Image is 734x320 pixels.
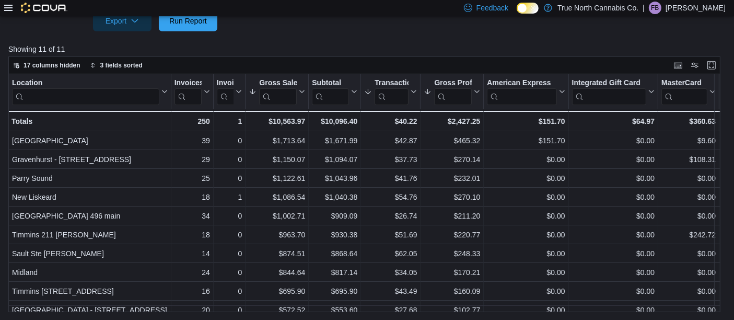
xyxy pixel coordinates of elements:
div: $0.00 [487,191,565,203]
div: Invoices Sold [174,78,202,105]
div: $465.32 [424,134,480,147]
div: $62.05 [364,247,417,260]
div: $1,043.96 [312,172,357,185]
div: $553.60 [312,304,357,316]
button: Location [12,78,168,105]
div: $26.74 [364,210,417,222]
div: $1,671.99 [312,134,357,147]
div: Gross Sales [259,78,297,88]
div: Invoices Sold [174,78,202,88]
div: $0.00 [572,172,655,185]
img: Cova [21,3,67,13]
span: Run Report [169,16,207,26]
div: $0.00 [572,304,655,316]
div: $34.05 [364,266,417,279]
div: 0 [217,210,242,222]
div: $874.51 [249,247,305,260]
div: $0.00 [487,304,565,316]
div: Gross Sales [259,78,297,105]
div: Invoices Ref [217,78,234,88]
div: 0 [217,228,242,241]
div: New Liskeard [12,191,168,203]
div: $43.49 [364,285,417,298]
div: $0.00 [487,247,565,260]
div: Transaction Average [375,78,409,88]
button: Subtotal [312,78,357,105]
div: Gravenhurst - [STREET_ADDRESS] [12,153,168,166]
div: Location [12,78,159,88]
p: [PERSON_NAME] [666,2,726,14]
p: | [643,2,645,14]
button: Invoices Sold [174,78,210,105]
div: Integrated Gift Card [572,78,646,105]
div: $242.72 [661,228,716,241]
div: Location [12,78,159,105]
div: $0.00 [661,191,716,203]
div: $695.90 [249,285,305,298]
div: $1,122.61 [249,172,305,185]
div: 18 [174,191,210,203]
p: Showing 11 of 11 [8,44,727,54]
div: $817.14 [312,266,357,279]
div: $102.77 [424,304,480,316]
div: $151.70 [487,115,565,128]
div: $1,150.07 [249,153,305,166]
div: $10,563.97 [249,115,305,128]
button: Gross Profit [424,78,480,105]
div: $0.00 [572,285,655,298]
button: Export [93,10,152,31]
div: 25 [174,172,210,185]
div: $0.00 [487,210,565,222]
div: $37.73 [364,153,417,166]
div: American Express [487,78,556,88]
div: Sault Ste [PERSON_NAME] [12,247,168,260]
div: [GEOGRAPHIC_DATA] - [STREET_ADDRESS] [12,304,168,316]
div: American Express [487,78,556,105]
div: $1,094.07 [312,153,357,166]
div: $248.33 [424,247,480,260]
div: 0 [217,304,242,316]
div: MasterCard [661,78,707,105]
div: $0.00 [487,153,565,166]
div: Midland [12,266,168,279]
div: Transaction Average [375,78,409,105]
div: $151.70 [487,134,565,147]
div: $170.21 [424,266,480,279]
div: Timmins [STREET_ADDRESS] [12,285,168,298]
div: 24 [174,266,210,279]
div: $40.22 [364,115,417,128]
button: Keyboard shortcuts [672,59,684,72]
div: $211.20 [424,210,480,222]
div: $220.77 [424,228,480,241]
div: Invoices Ref [217,78,234,105]
div: $360.63 [661,115,716,128]
div: 29 [174,153,210,166]
p: True North Cannabis Co. [557,2,638,14]
div: $0.00 [572,228,655,241]
div: $1,086.54 [249,191,305,203]
div: 0 [217,134,242,147]
div: 16 [174,285,210,298]
div: $0.00 [661,172,716,185]
div: $0.00 [572,247,655,260]
div: 0 [217,172,242,185]
div: $0.00 [661,266,716,279]
div: 14 [174,247,210,260]
div: $0.00 [661,285,716,298]
div: $0.00 [572,153,655,166]
button: 17 columns hidden [9,59,85,72]
div: $0.00 [572,134,655,147]
div: $0.00 [487,172,565,185]
div: $54.76 [364,191,417,203]
div: $42.87 [364,134,417,147]
div: $51.69 [364,228,417,241]
div: $1,713.64 [249,134,305,147]
div: $10,096.40 [312,115,357,128]
button: American Express [487,78,565,105]
div: 18 [174,228,210,241]
div: [GEOGRAPHIC_DATA] 496 main [12,210,168,222]
button: MasterCard [661,78,716,105]
div: $909.09 [312,210,357,222]
div: 39 [174,134,210,147]
div: Felix Brining [649,2,661,14]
